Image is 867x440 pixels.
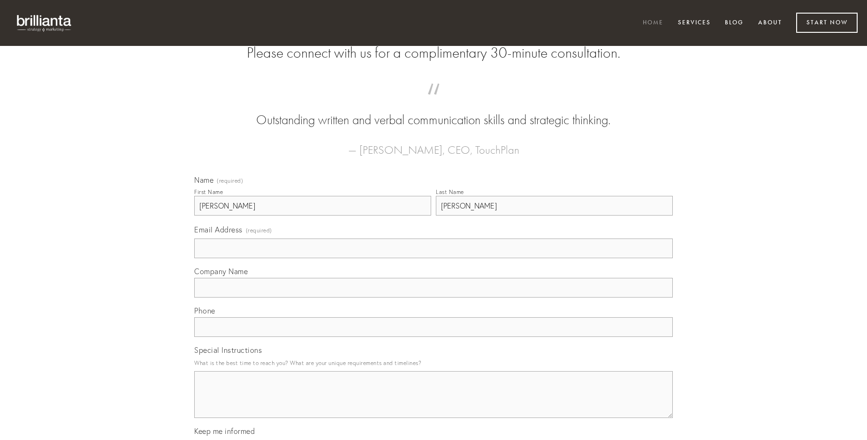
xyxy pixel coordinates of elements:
[194,345,262,355] span: Special Instructions
[796,13,858,33] a: Start Now
[194,267,248,276] span: Company Name
[9,9,80,37] img: brillianta - research, strategy, marketing
[194,188,223,195] div: First Name
[194,44,673,62] h2: Please connect with us for a complimentary 30-minute consultation.
[719,15,750,31] a: Blog
[246,224,272,237] span: (required)
[194,225,243,234] span: Email Address
[752,15,788,31] a: About
[209,93,658,129] blockquote: Outstanding written and verbal communication skills and strategic thinking.
[436,188,464,195] div: Last Name
[217,178,243,184] span: (required)
[194,426,255,436] span: Keep me informed
[637,15,669,31] a: Home
[209,129,658,159] figcaption: — [PERSON_NAME], CEO, TouchPlan
[194,306,215,315] span: Phone
[194,357,673,369] p: What is the best time to reach you? What are your unique requirements and timelines?
[194,175,213,185] span: Name
[672,15,717,31] a: Services
[209,93,658,111] span: “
